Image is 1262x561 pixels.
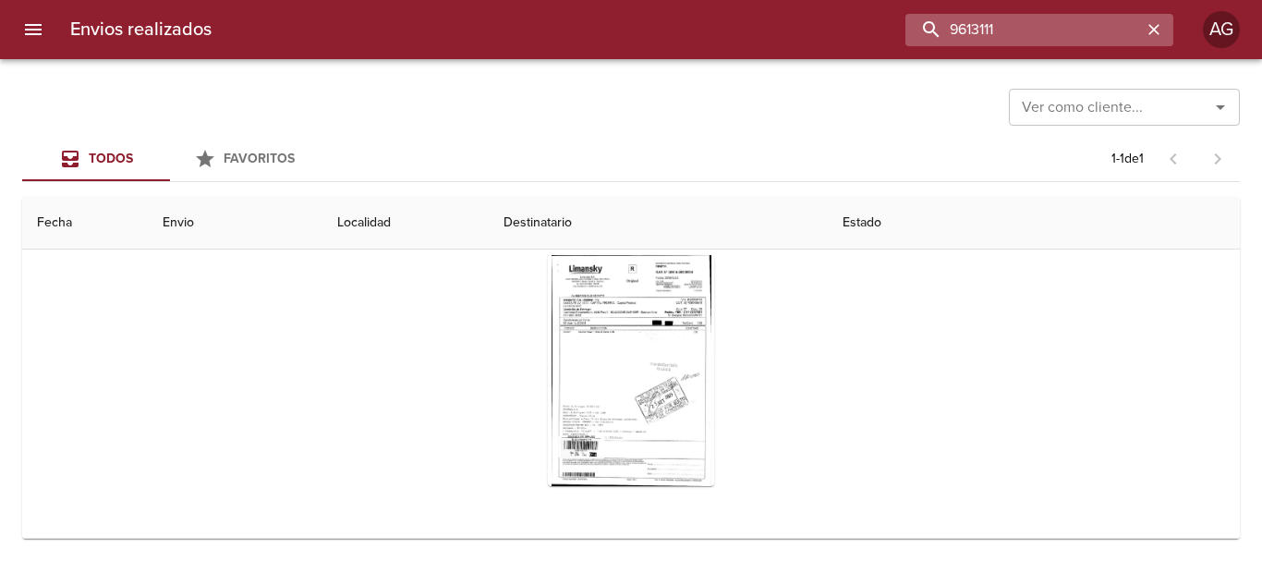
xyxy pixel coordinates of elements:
th: Localidad [322,197,490,250]
th: Destinatario [489,197,828,250]
span: Todos [89,151,133,166]
th: Fecha [22,197,148,250]
div: Arir imagen [548,255,714,486]
div: Abrir información de usuario [1203,11,1240,48]
th: Estado [828,197,1240,250]
th: Envio [148,197,322,250]
input: buscar [905,14,1142,46]
button: Abrir [1207,94,1233,120]
p: 1 - 1 de 1 [1111,150,1144,168]
button: menu [11,7,55,52]
table: Tabla de envíos del cliente [22,18,1240,539]
span: Pagina anterior [1151,149,1195,167]
h6: Envios realizados [70,15,212,44]
div: Tabs Envios [22,137,318,181]
div: AG [1203,11,1240,48]
span: Favoritos [224,151,295,166]
span: Pagina siguiente [1195,137,1240,181]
